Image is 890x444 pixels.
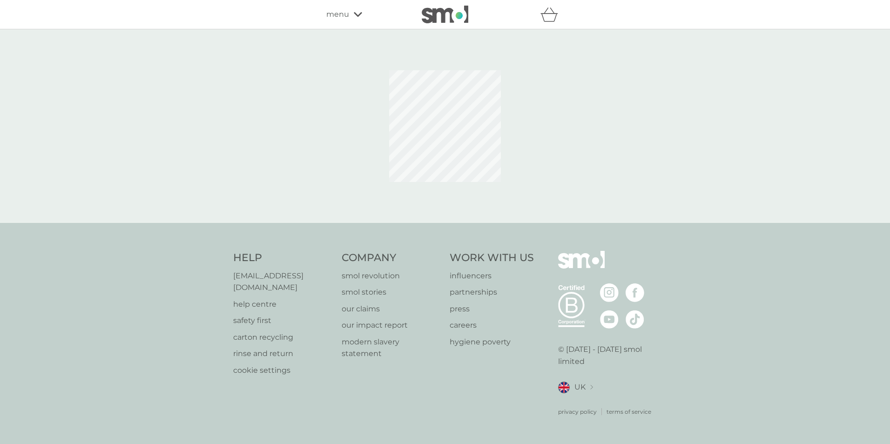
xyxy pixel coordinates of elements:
a: press [450,303,534,315]
span: menu [326,8,349,20]
img: smol [558,251,605,283]
div: basket [540,5,564,24]
a: our claims [342,303,441,315]
a: privacy policy [558,407,597,416]
a: terms of service [607,407,651,416]
img: UK flag [558,382,570,393]
a: partnerships [450,286,534,298]
a: [EMAIL_ADDRESS][DOMAIN_NAME] [233,270,332,294]
a: safety first [233,315,332,327]
a: carton recycling [233,331,332,343]
a: hygiene poverty [450,336,534,348]
img: smol [422,6,468,23]
a: careers [450,319,534,331]
img: select a new location [590,385,593,390]
h4: Work With Us [450,251,534,265]
img: visit the smol Youtube page [600,310,619,329]
h4: Help [233,251,332,265]
h4: Company [342,251,441,265]
a: rinse and return [233,348,332,360]
a: cookie settings [233,364,332,377]
a: modern slavery statement [342,336,441,360]
a: help centre [233,298,332,310]
a: smol revolution [342,270,441,282]
img: visit the smol Facebook page [626,283,644,302]
span: UK [574,381,586,393]
img: visit the smol Tiktok page [626,310,644,329]
a: our impact report [342,319,441,331]
a: smol stories [342,286,441,298]
a: influencers [450,270,534,282]
img: visit the smol Instagram page [600,283,619,302]
p: © [DATE] - [DATE] smol limited [558,343,657,367]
